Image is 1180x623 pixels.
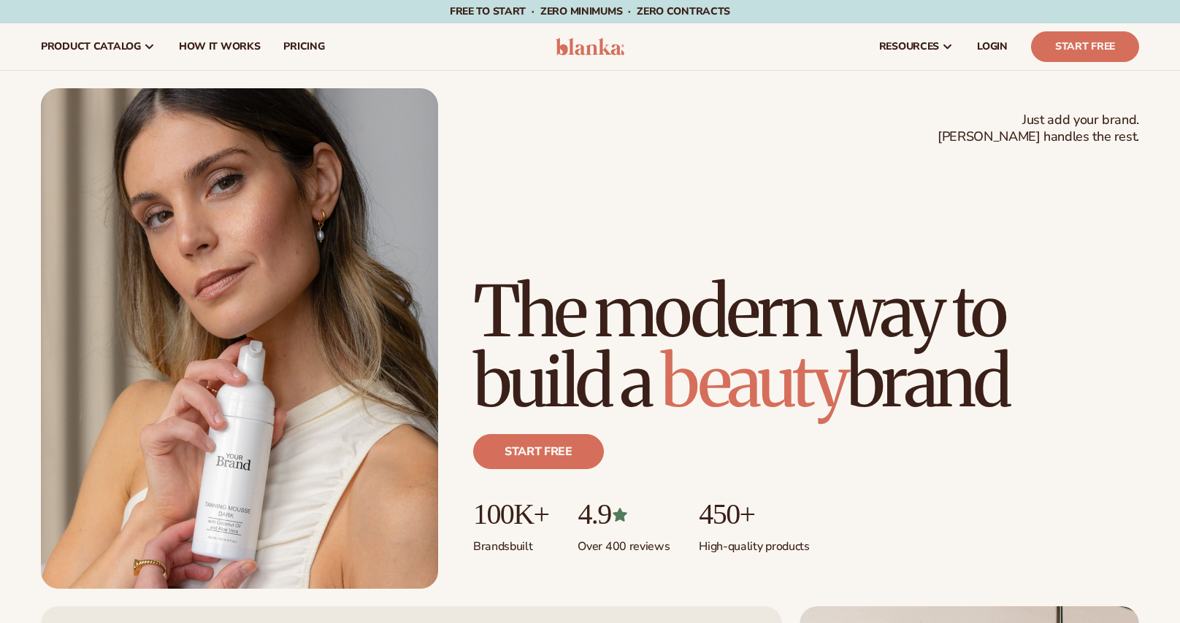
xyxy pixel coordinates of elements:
[179,41,261,53] span: How It Works
[699,498,809,530] p: 450+
[661,338,846,425] span: beauty
[965,23,1019,70] a: LOGIN
[977,41,1008,53] span: LOGIN
[938,112,1139,146] span: Just add your brand. [PERSON_NAME] handles the rest.
[867,23,965,70] a: resources
[473,434,604,469] a: Start free
[283,41,324,53] span: pricing
[167,23,272,70] a: How It Works
[473,530,548,554] p: Brands built
[29,23,167,70] a: product catalog
[473,498,548,530] p: 100K+
[473,276,1139,417] h1: The modern way to build a brand
[879,41,939,53] span: resources
[272,23,336,70] a: pricing
[699,530,809,554] p: High-quality products
[578,530,670,554] p: Over 400 reviews
[41,41,141,53] span: product catalog
[1031,31,1139,62] a: Start Free
[578,498,670,530] p: 4.9
[41,88,438,589] img: Female holding tanning mousse.
[556,38,625,55] img: logo
[450,4,730,18] span: Free to start · ZERO minimums · ZERO contracts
